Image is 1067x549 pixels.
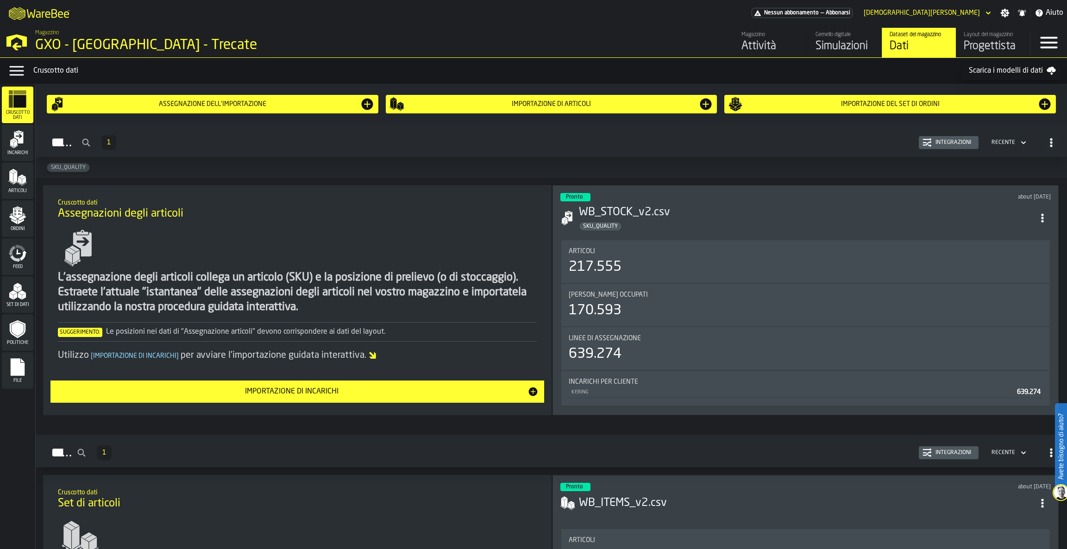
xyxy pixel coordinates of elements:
li: menu Politiche [2,314,33,351]
li: menu Incarichi [2,125,33,162]
span: ] [176,353,179,359]
li: menu Articoli [2,162,33,200]
span: SKU_QUALITY [579,223,621,230]
div: stat-Luoghi occupati [561,284,1050,326]
span: Cruscotto dati [2,110,33,120]
label: button-toggle-Aiuto [1031,7,1067,19]
span: SKU_QUALITY [47,164,89,171]
div: Title [569,537,1042,544]
span: Articoli [2,188,33,193]
div: title-Assegnazioni degli articoli [50,193,544,226]
div: GXO - [GEOGRAPHIC_DATA] - Trecate [35,37,285,54]
div: Abbonamento al menu [752,8,853,18]
div: title-Set di articoli [50,482,544,516]
div: Title [569,291,1042,299]
span: Pronto [566,194,583,200]
span: Magazzino [35,30,59,36]
div: Importazione di incarichi [56,386,527,397]
section: card-AssignmentDashboardCard [560,238,1051,407]
div: 217.555 [569,259,621,275]
label: button-toggle-Menu Dati [4,62,30,80]
div: Updated: 11/07/2025, 00:32:52 Created: 10/07/2025, 14:50:18 [822,194,1051,200]
div: Dati [890,39,948,54]
div: StatList-item-KERING [569,386,1042,398]
div: Le posizioni nei dati di "Assegnazione articoli" devono corrispondere ai dati del layout. [58,326,536,337]
div: ItemListCard-DashboardItemContainer [552,185,1059,415]
div: 639.274 [569,346,621,362]
a: link-to-/wh/i/7274009e-5361-4e21-8e36-7045ee840609/simulations [808,28,882,57]
span: Importazione di incarichi [89,353,181,359]
a: link-to-/wh/i/7274009e-5361-4e21-8e36-7045ee840609/data [882,28,956,57]
div: L'assegnazione degli articoli collega un articolo (SKU) e la posizione di prelievo (o di stoccagg... [58,270,536,315]
span: Set di articoli [58,496,120,511]
span: [ [91,353,93,359]
li: menu Feed [2,238,33,275]
div: ButtonLoadMore-Per saperne di più-Precedente-Primo-Ultimo [93,445,115,460]
span: Suggerimento: [58,328,102,337]
div: Importazione di articoli [404,100,699,108]
div: Title [569,248,1042,255]
h2: Sub Title [58,197,536,206]
div: Cruscotto dati [33,65,961,76]
span: Politiche [2,340,33,345]
div: Magazzino [741,31,800,38]
span: Articoli [569,537,595,544]
h3: WB_ITEMS_v2.csv [579,496,1034,511]
span: Assegnazioni degli articoli [58,206,183,221]
div: Dataset del magazzino [890,31,948,38]
div: Gemello digitale [816,31,874,38]
div: Integrazioni [932,139,975,146]
label: button-toggle-Menu [1030,28,1067,57]
span: Incarichi [2,150,33,156]
span: Incarichi per cliente [569,378,638,386]
span: 1 [102,449,106,456]
div: stat-Incarichi per cliente [561,371,1050,406]
span: [PERSON_NAME] occupati [569,291,648,299]
div: DropdownMenuValue-4 [992,139,1015,146]
a: Scarica i modelli di dati [961,62,1063,80]
div: Updated: 11/07/2025, 00:29:20 Created: 09/07/2025, 17:25:46 [822,484,1051,490]
button: button-Integrazioni [919,136,979,149]
li: menu Ordini [2,200,33,237]
div: Title [569,335,1042,342]
li: menu File [2,352,33,389]
div: ItemListCard- [43,185,551,415]
div: Attività [741,39,800,54]
li: menu Set di dati [2,276,33,313]
div: ButtonLoadMore-Per saperne di più-Precedente-Primo-Ultimo [98,135,120,150]
span: Feed [2,264,33,269]
div: KERING [571,389,1013,395]
h2: Sub Title [58,487,536,496]
button: button-Assegnazione dell'importazione [47,95,378,113]
div: Integrazioni [932,449,975,456]
div: DropdownMenuValue-4 [992,449,1015,456]
div: DropdownMenuValue-4 [988,447,1028,458]
span: Abbonarsi [826,10,850,16]
span: Nessun abbonamento [764,10,819,16]
span: Ordini [2,226,33,231]
span: 1 [107,139,111,146]
label: button-toggle-Impostazioni [997,8,1013,18]
div: Utilizzo per avviare l'importazione guidata interattiva. [58,349,536,362]
h3: WB_STOCK_v2.csv [579,205,1034,220]
span: — [821,10,824,16]
div: DropdownMenuValue-Matteo Cultrera [860,7,993,19]
button: button-Importazione di incarichi [50,381,544,403]
a: link-to-/wh/i/7274009e-5361-4e21-8e36-7045ee840609/designer [956,28,1030,57]
a: link-to-/wh/i/7274009e-5361-4e21-8e36-7045ee840609/pricing/ [752,8,853,18]
div: Layout del magazzino [964,31,1023,38]
div: Title [569,378,1042,386]
label: Avete bisogno di aiuto? [1056,404,1066,489]
li: menu Cruscotto dati [2,87,33,124]
div: DropdownMenuValue-Matteo Cultrera [864,9,980,17]
button: button-Importazione del set di ordini [724,95,1056,113]
button: button-Integrazioni [919,446,979,459]
span: Linee di assegnazione [569,335,641,342]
